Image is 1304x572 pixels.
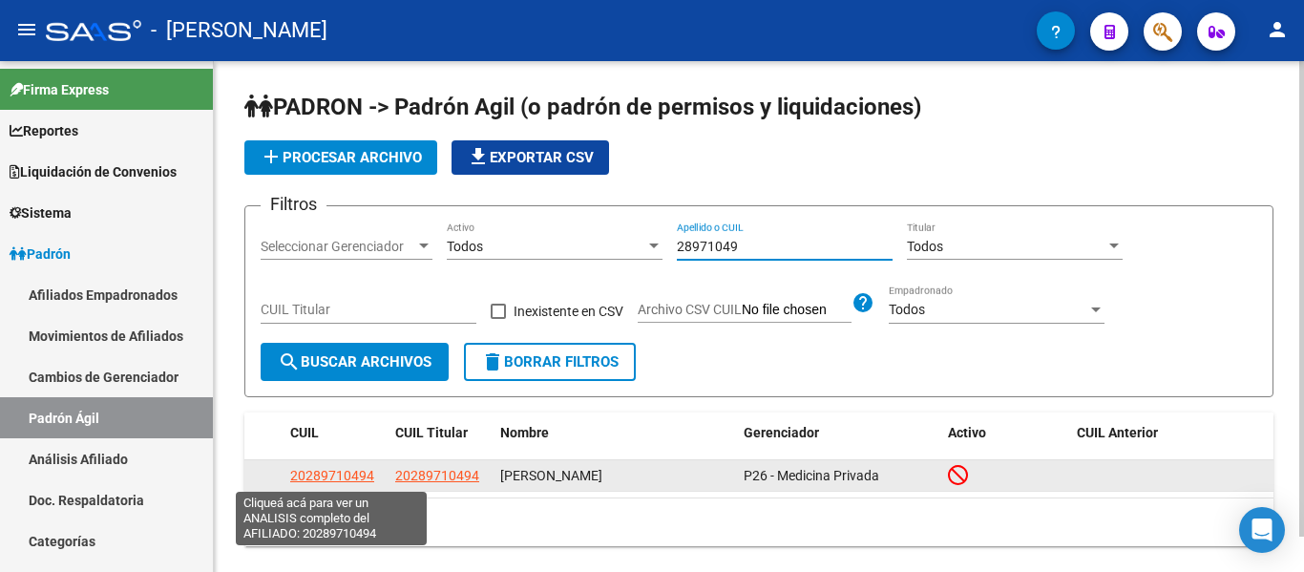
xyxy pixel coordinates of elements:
span: Firma Express [10,79,109,100]
span: Padrón [10,244,71,265]
datatable-header-cell: Nombre [493,413,736,454]
div: 1 total [244,498,1273,546]
button: Procesar archivo [244,140,437,175]
span: P26 - Medicina Privada [744,468,879,483]
span: CUIL Anterior [1077,425,1158,440]
mat-icon: menu [15,18,38,41]
mat-icon: add [260,145,283,168]
span: Exportar CSV [467,149,594,166]
span: CUIL [290,425,319,440]
mat-icon: delete [481,350,504,373]
mat-icon: file_download [467,145,490,168]
span: - [PERSON_NAME] [151,10,327,52]
span: CUIL Titular [395,425,468,440]
mat-icon: person [1266,18,1289,41]
button: Exportar CSV [452,140,609,175]
datatable-header-cell: CUIL Titular [388,413,493,454]
span: Reportes [10,120,78,141]
span: Nombre [500,425,549,440]
span: Seleccionar Gerenciador [261,239,415,255]
span: Procesar archivo [260,149,422,166]
datatable-header-cell: Activo [940,413,1069,454]
span: Sistema [10,202,72,223]
span: Activo [948,425,986,440]
mat-icon: search [278,350,301,373]
span: Archivo CSV CUIL [638,302,742,317]
span: Borrar Filtros [481,353,619,371]
h3: Filtros [261,191,326,218]
span: Todos [889,302,925,317]
span: PADRON -> Padrón Agil (o padrón de permisos y liquidaciones) [244,94,921,120]
datatable-header-cell: CUIL Anterior [1069,413,1274,454]
span: Gerenciador [744,425,819,440]
span: Liquidación de Convenios [10,161,177,182]
span: Todos [907,239,943,254]
button: Borrar Filtros [464,343,636,381]
input: Archivo CSV CUIL [742,302,852,319]
span: Todos [447,239,483,254]
span: 20289710494 [395,468,479,483]
div: Open Intercom Messenger [1239,507,1285,553]
span: Inexistente en CSV [514,300,623,323]
span: 20289710494 [290,468,374,483]
datatable-header-cell: Gerenciador [736,413,941,454]
datatable-header-cell: CUIL [283,413,388,454]
mat-icon: help [852,291,874,314]
button: Buscar Archivos [261,343,449,381]
span: Buscar Archivos [278,353,431,371]
span: [PERSON_NAME] [500,468,602,483]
